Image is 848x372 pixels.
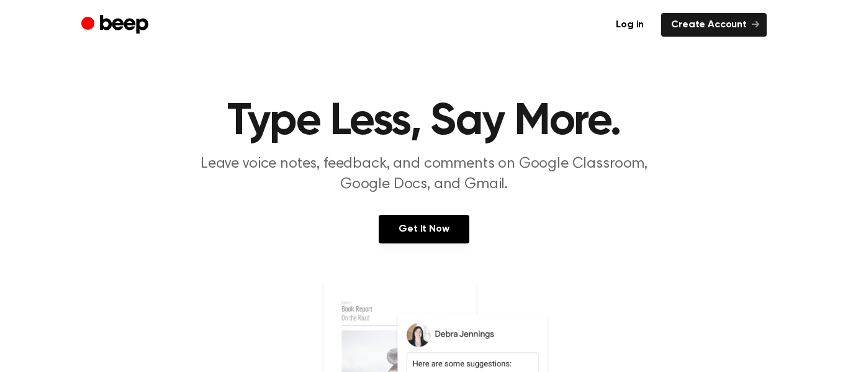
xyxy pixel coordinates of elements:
[106,99,742,144] h1: Type Less, Say More.
[379,215,469,243] a: Get It Now
[81,13,151,37] a: Beep
[606,13,654,37] a: Log in
[661,13,767,37] a: Create Account
[186,154,662,195] p: Leave voice notes, feedback, and comments on Google Classroom, Google Docs, and Gmail.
